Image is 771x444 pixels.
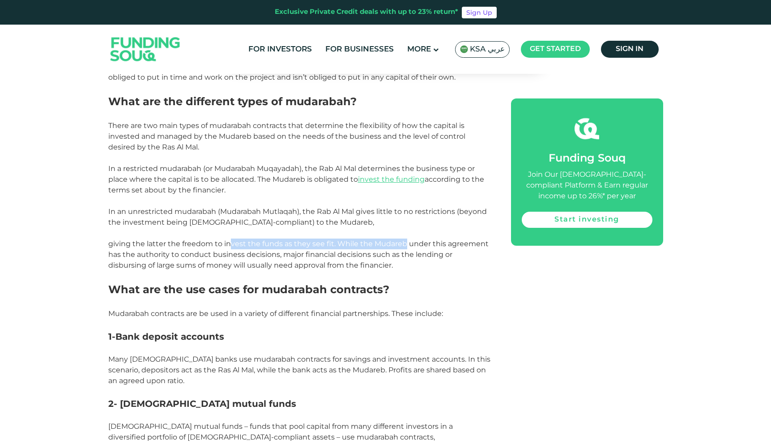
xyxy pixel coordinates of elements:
span: What are the different types of mudarabah? [108,95,357,108]
span: [DEMOGRAPHIC_DATA] mutual funds – funds that pool capital from many different investors in a dive... [108,422,453,441]
span: KSA عربي [470,44,505,55]
span: What are the use cases for mudarabah contracts? [108,283,389,296]
div: Join Our [DEMOGRAPHIC_DATA]-compliant Platform & Earn regular income up to 26%* per year [522,170,652,202]
img: SA Flag [460,45,468,53]
span: Funding Souq [549,154,626,164]
span: In a restricted mudarabah (or Mudarabah Muqayadah), the Rab Al Mal determines the business type o... [108,164,484,194]
a: Start investing [522,212,652,228]
div: Exclusive Private Credit deals with up to 23% return* [275,7,458,17]
a: Sign Up [462,7,497,18]
span: 1-Bank deposit accounts [108,331,224,342]
span: In an unrestricted mudarabah (Mudarabah Mutlaqah), the Rab Al Mal gives little to no restrictions... [108,207,487,226]
a: invest the funding [358,175,425,184]
span: giving the latter the freedom to invest the funds as they see fit. While the Mudareb under this a... [108,239,489,269]
img: fsicon [575,116,599,141]
a: Sign in [601,41,659,58]
a: For Investors [246,42,314,57]
span: Many [DEMOGRAPHIC_DATA] banks use mudarabah contracts for savings and investment accounts. In thi... [108,355,490,385]
span: More [407,46,431,53]
span: There are two main types of mudarabah contracts that determine the flexibility of how the capital... [108,121,465,151]
img: Logo [102,27,189,72]
span: 2- [DEMOGRAPHIC_DATA] mutual funds [108,398,296,409]
span: Mudarabah contracts are be used in a variety of different financial partnerships. These include: [108,309,443,318]
span: Get started [530,46,581,52]
span: Sign in [616,46,643,52]
a: For Businesses [323,42,396,57]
